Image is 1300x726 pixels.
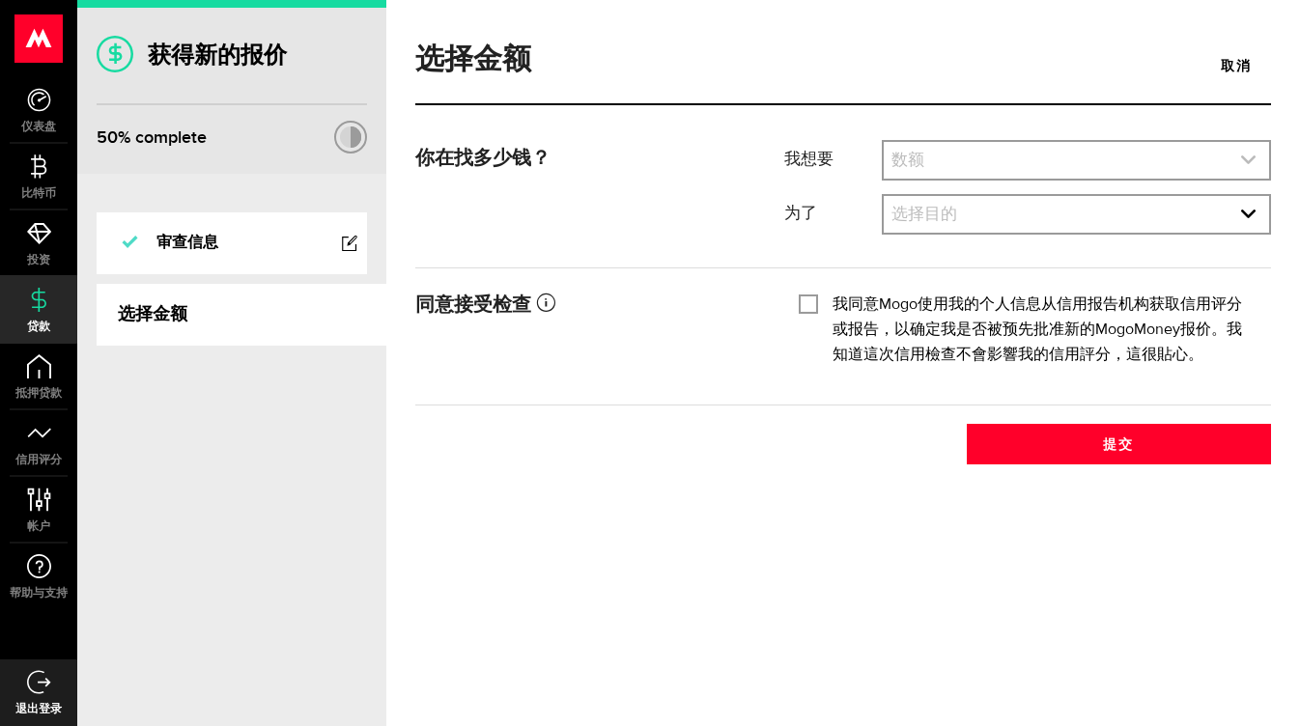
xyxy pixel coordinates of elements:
[97,212,367,274] a: 审查信息
[884,196,1269,233] a: 展开选择
[415,45,1271,74] h1: 选择金额
[967,424,1271,464] button: 提交
[97,127,118,148] span: 50
[97,121,207,155] div: % complete
[97,42,367,70] h1: 获得新的报价
[415,295,555,315] strong: 同意接受检查
[884,142,1269,179] a: 展开选择
[415,149,551,168] strong: 你在找多少钱？
[784,203,882,226] label: 为了
[784,149,882,172] label: 我想要
[1201,45,1271,86] a: 取消
[799,293,818,312] input: 我同意Mogo使用我的个人信息从信用报告机构获取信用评分或报告，以确定我是否被预先批准新的MogoMoney报价。我知道這次信用檢查不會影響我的信用評分，這很貼心。
[97,284,386,346] a: 选择金额
[833,293,1257,368] label: 我同意Mogo使用我的个人信息从信用报告机构获取信用评分或报告，以确定我是否被预先批准新的MogoMoney报价。我知道這次信用檢查不會影響我的信用評分，這很貼心。
[15,8,73,66] button: 打开LiveChat聊天小部件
